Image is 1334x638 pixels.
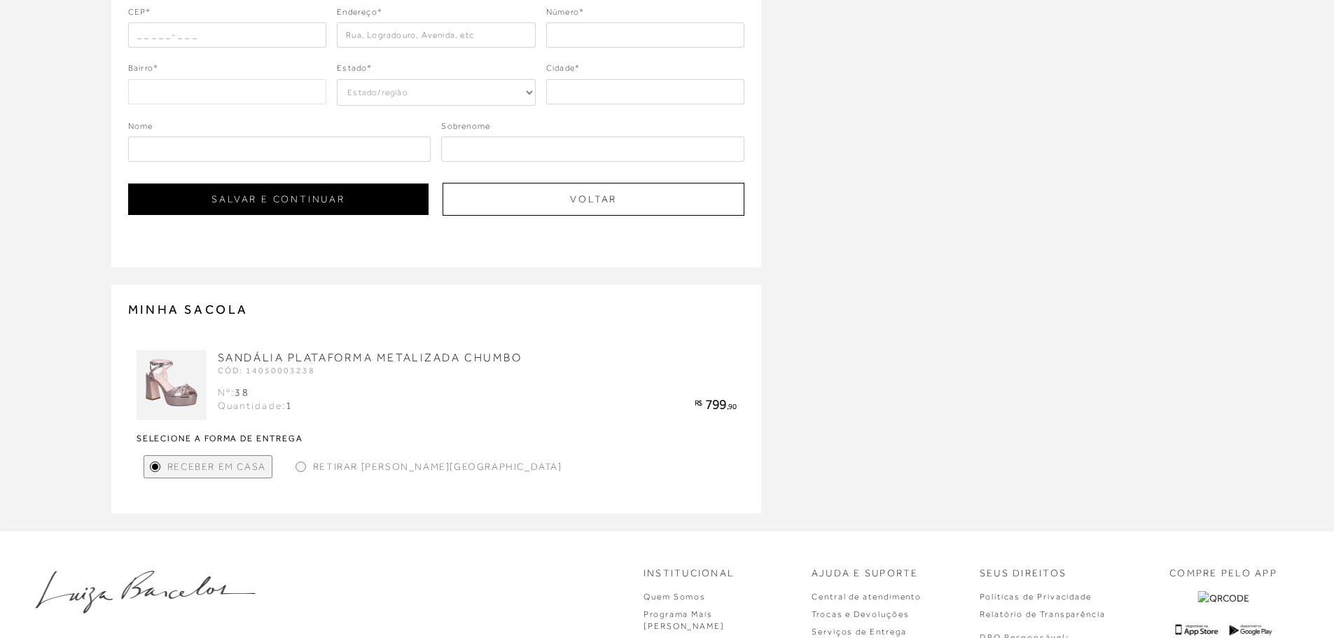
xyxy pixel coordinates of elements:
[812,627,906,637] a: Serviços de Entrega
[128,301,745,318] h2: MINHA SACOLA
[337,62,372,78] span: Estado*
[812,609,909,619] a: Trocas e Devoluções
[337,6,382,22] span: Endereço*
[128,62,158,78] span: Bairro*
[980,567,1066,581] p: Seus Direitos
[644,592,706,602] a: Quem Somos
[235,387,249,398] span: 38
[218,399,293,413] div: Quantidade:
[441,120,490,137] span: Sobrenome
[137,350,207,420] img: SANDÁLIA PLATAFORMA METALIZADA CHUMBO
[812,592,922,602] a: Central de atendimento
[218,366,315,375] span: CÓD: 14050003238
[1169,567,1277,581] p: COMPRE PELO APP
[695,398,702,407] span: R$
[128,183,429,215] button: SALVAR E CONTINUAR
[137,434,737,443] strong: Selecione a forma de entrega
[546,6,584,22] span: Número*
[980,609,1106,619] a: Relatório de Transparência
[812,567,919,581] p: Ajuda e Suporte
[1229,624,1272,636] img: Google Play Logo
[128,120,153,137] span: Nome
[644,609,725,631] a: Programa Mais [PERSON_NAME]
[337,22,536,48] input: Rua, Logradouro, Avenida, etc
[167,459,266,474] span: Receber em Casa
[286,400,293,411] span: 1
[980,592,1092,602] a: Políticas de Privacidade
[218,386,293,400] div: Nº:
[546,62,580,78] span: Cidade*
[1198,591,1249,606] img: QRCODE
[313,459,562,474] span: Retirar [PERSON_NAME][GEOGRAPHIC_DATA]
[128,22,327,48] input: _ _ _ _ _- _ _ _
[218,352,522,364] a: SANDÁLIA PLATAFORMA METALIZADA CHUMBO
[705,396,727,412] span: 799
[727,402,737,410] span: ,90
[35,571,255,613] img: luiza-barcelos.png
[1175,624,1218,636] img: App Store Logo
[644,567,735,581] p: Institucional
[443,183,744,216] button: Voltar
